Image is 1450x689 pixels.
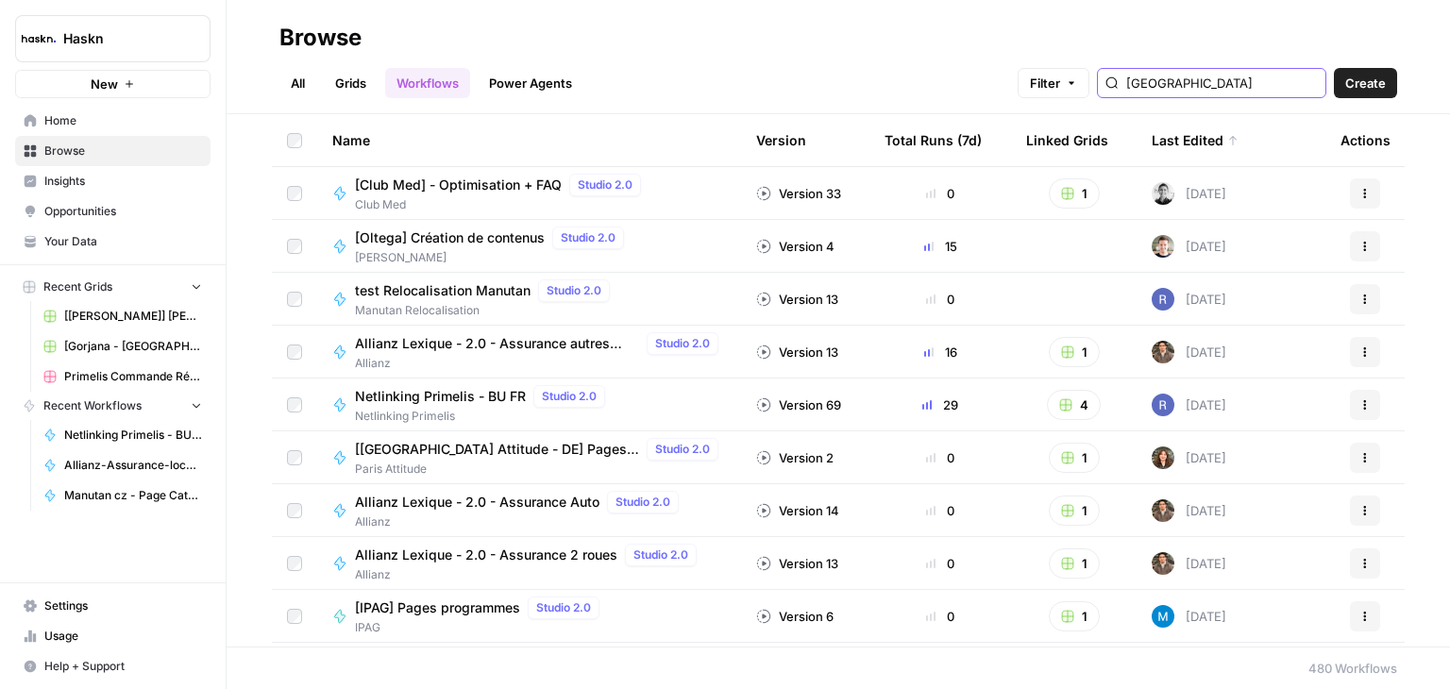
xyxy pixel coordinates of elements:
div: Version 6 [756,607,834,626]
span: Studio 2.0 [615,494,670,511]
span: [[GEOGRAPHIC_DATA] Attitude - DE] Pages locales [355,440,639,459]
span: [[PERSON_NAME]] [PERSON_NAME] & [PERSON_NAME] LB Test Grid (2) [64,308,202,325]
img: dizo4u6k27cofk4obq9v5qvvdkyt [1152,341,1174,363]
span: Home [44,112,202,129]
button: Recent Workflows [15,392,211,420]
span: Studio 2.0 [536,599,591,616]
img: u6bh93quptsxrgw026dpd851kwjs [1152,288,1174,311]
span: Insights [44,173,202,190]
button: 4 [1047,390,1101,420]
span: Allianz [355,355,726,372]
a: Settings [15,591,211,621]
input: Search [1126,74,1318,92]
img: u6bh93quptsxrgw026dpd851kwjs [1152,394,1174,416]
a: [[GEOGRAPHIC_DATA] Attitude - DE] Pages localesStudio 2.0Paris Attitude [332,438,726,478]
button: 1 [1049,443,1100,473]
div: Version 13 [756,554,838,573]
img: xlx1vc11lo246mpl6i14p9z1ximr [1152,605,1174,628]
a: Power Agents [478,68,583,98]
span: [PERSON_NAME] [355,249,632,266]
div: 480 Workflows [1308,659,1397,678]
div: Version [756,114,806,166]
span: Opportunities [44,203,202,220]
span: Studio 2.0 [578,176,632,193]
span: Studio 2.0 [655,335,710,352]
span: Create [1345,74,1386,92]
div: Version 2 [756,448,834,467]
div: Total Runs (7d) [885,114,982,166]
span: Primelis Commande Rédaction Netlinking (2).csv [64,368,202,385]
span: [Gorjana - [GEOGRAPHIC_DATA]] - Linkbuilding Articles - 800 - 1000 words + images Grid [64,338,202,355]
span: Netlinking Primelis - BU FR [64,427,202,444]
div: 0 [885,607,996,626]
div: 0 [885,448,996,467]
span: Browse [44,143,202,160]
span: Studio 2.0 [561,229,615,246]
div: [DATE] [1152,182,1226,205]
span: Allianz-Assurance-local v2 [64,457,202,474]
button: Help + Support [15,651,211,681]
button: 1 [1049,178,1100,209]
div: [DATE] [1152,341,1226,363]
div: [DATE] [1152,288,1226,311]
a: [IPAG] Pages programmesStudio 2.0IPAG [332,597,726,636]
span: Manutan cz - Page Categ de 500 mots [64,487,202,504]
a: Allianz Lexique - 2.0 - Assurance autres véhiculesStudio 2.0Allianz [332,332,726,372]
span: Allianz Lexique - 2.0 - Assurance 2 roues [355,546,617,564]
div: 0 [885,290,996,309]
div: 0 [885,501,996,520]
button: New [15,70,211,98]
div: Version 14 [756,501,839,520]
div: Version 13 [756,343,838,361]
a: All [279,68,316,98]
span: Club Med [355,196,649,213]
button: Workspace: Haskn [15,15,211,62]
a: Netlinking Primelis - BU FRStudio 2.0Netlinking Primelis [332,385,726,425]
span: [IPAG] Pages programmes [355,598,520,617]
button: Filter [1018,68,1089,98]
img: 5iwot33yo0fowbxplqtedoh7j1jy [1152,182,1174,205]
div: [DATE] [1152,605,1226,628]
div: [DATE] [1152,552,1226,575]
span: Studio 2.0 [542,388,597,405]
div: [DATE] [1152,235,1226,258]
a: test Relocalisation ManutanStudio 2.0Manutan Relocalisation [332,279,726,319]
div: Linked Grids [1026,114,1108,166]
span: Recent Grids [43,278,112,295]
button: Recent Grids [15,273,211,301]
a: [[PERSON_NAME]] [PERSON_NAME] & [PERSON_NAME] LB Test Grid (2) [35,301,211,331]
div: [DATE] [1152,499,1226,522]
div: 16 [885,343,996,361]
a: Manutan cz - Page Categ de 500 mots [35,480,211,511]
a: Workflows [385,68,470,98]
a: Netlinking Primelis - BU FR [35,420,211,450]
span: New [91,75,118,93]
a: Opportunities [15,196,211,227]
button: 1 [1049,548,1100,579]
span: IPAG [355,619,607,636]
div: Version 69 [756,395,841,414]
span: Allianz [355,566,704,583]
a: [Gorjana - [GEOGRAPHIC_DATA]] - Linkbuilding Articles - 800 - 1000 words + images Grid [35,331,211,361]
div: Version 33 [756,184,841,203]
a: Allianz-Assurance-local v2 [35,450,211,480]
button: 1 [1049,601,1100,631]
img: 5szy29vhbbb2jvrzb4fwf88ktdwm [1152,235,1174,258]
span: Studio 2.0 [655,441,710,458]
span: [Club Med] - Optimisation + FAQ [355,176,562,194]
a: Allianz Lexique - 2.0 - Assurance 2 rouesStudio 2.0Allianz [332,544,726,583]
div: Actions [1340,114,1391,166]
span: Settings [44,597,202,614]
a: Home [15,106,211,136]
img: dizo4u6k27cofk4obq9v5qvvdkyt [1152,552,1174,575]
span: Paris Attitude [355,461,726,478]
div: 15 [885,237,996,256]
img: wbc4lf7e8no3nva14b2bd9f41fnh [1152,446,1174,469]
span: Your Data [44,233,202,250]
button: 1 [1049,496,1100,526]
a: [Oltega] Création de contenusStudio 2.0[PERSON_NAME] [332,227,726,266]
a: Primelis Commande Rédaction Netlinking (2).csv [35,361,211,392]
span: Recent Workflows [43,397,142,414]
span: Usage [44,628,202,645]
a: Your Data [15,227,211,257]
